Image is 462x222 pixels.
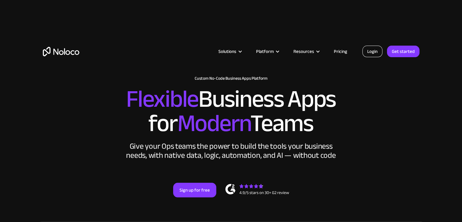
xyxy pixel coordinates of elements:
h2: Business Apps for Teams [43,87,419,136]
a: Sign up for free [173,183,216,197]
div: Resources [286,47,326,55]
div: Solutions [211,47,248,55]
a: Get started [387,46,419,57]
span: Modern [177,101,250,146]
div: Resources [293,47,314,55]
a: home [43,47,79,56]
div: Platform [256,47,274,55]
span: Flexible [126,76,198,122]
a: Login [362,46,382,57]
a: Pricing [326,47,355,55]
div: Solutions [218,47,236,55]
div: Give your Ops teams the power to build the tools your business needs, with native data, logic, au... [125,142,337,160]
div: Platform [248,47,286,55]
